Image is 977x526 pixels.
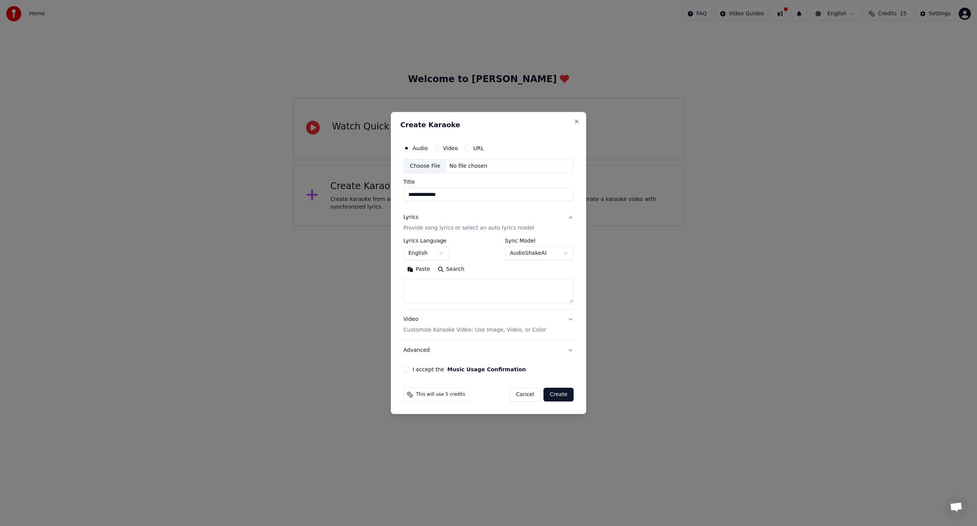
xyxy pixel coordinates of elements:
button: Cancel [509,388,540,401]
label: Title [403,180,574,185]
button: Advanced [403,340,574,360]
button: LyricsProvide song lyrics or select an auto lyrics model [403,208,574,238]
button: VideoCustomize Karaoke Video: Use Image, Video, or Color [403,310,574,340]
label: Lyrics Language [403,238,449,244]
button: Paste [403,264,434,276]
p: Provide song lyrics or select an auto lyrics model [403,225,534,232]
label: I accept the [413,367,526,372]
div: Video [403,316,546,334]
div: Choose File [404,159,447,173]
label: Video [443,146,458,151]
button: I accept the [447,367,526,372]
div: LyricsProvide song lyrics or select an auto lyrics model [403,238,574,309]
button: Create [543,388,574,401]
label: URL [473,146,484,151]
label: Sync Model [505,238,574,244]
div: Lyrics [403,214,418,222]
button: Search [434,264,468,276]
label: Audio [413,146,428,151]
div: No file chosen [447,162,490,170]
span: This will use 5 credits [416,392,465,398]
h2: Create Karaoke [400,121,577,128]
p: Customize Karaoke Video: Use Image, Video, or Color [403,326,546,334]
